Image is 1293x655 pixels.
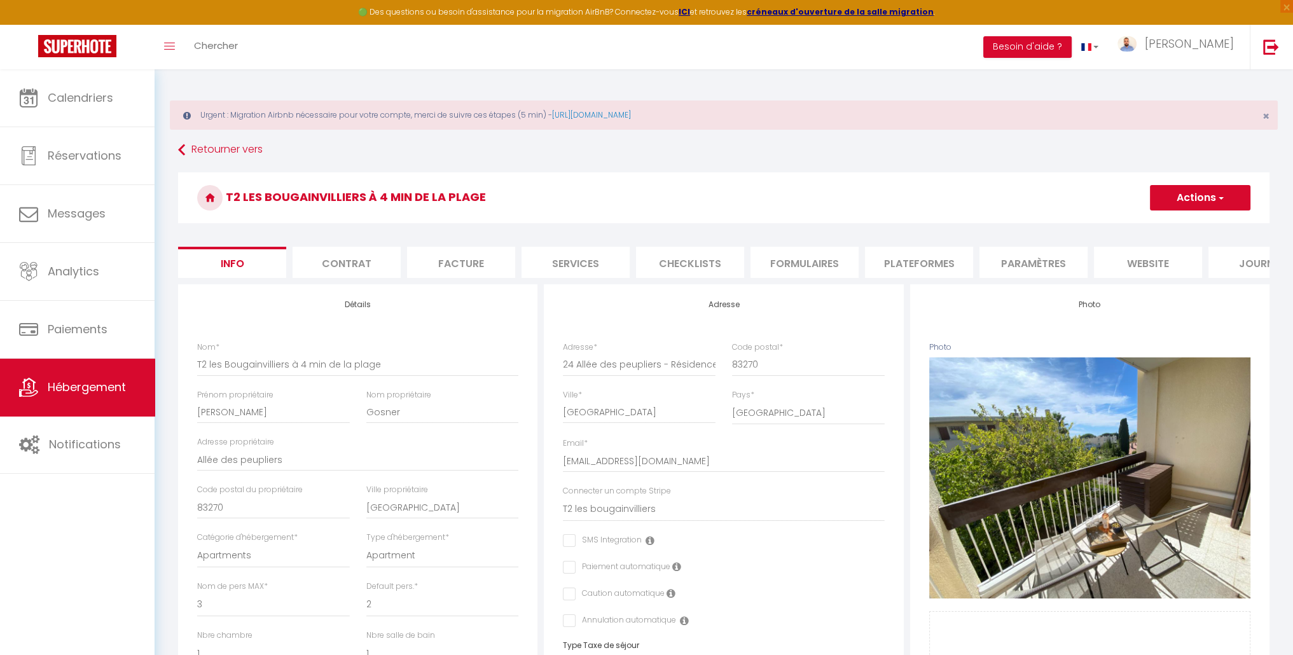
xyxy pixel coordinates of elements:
span: Chercher [194,39,238,52]
label: Nbre chambre [197,630,252,642]
img: Super Booking [38,35,116,57]
label: Type d'hébergement [366,532,449,544]
label: Caution automatique [576,588,665,602]
label: Ville propriétaire [366,484,428,496]
h3: T2 les Bougainvilliers à 4 min de la plage [178,172,1269,223]
label: Photo [929,341,951,354]
span: Notifications [49,436,121,452]
span: × [1262,108,1269,124]
span: [PERSON_NAME] [1145,36,1234,52]
label: Ville [563,389,582,401]
label: Code postal du propriétaire [197,484,303,496]
label: Nom de pers MAX [197,581,268,593]
img: logout [1263,39,1279,55]
img: ... [1117,36,1137,52]
li: Checklists [636,247,744,278]
li: Info [178,247,286,278]
h4: Détails [197,300,518,309]
button: Actions [1150,185,1250,210]
h6: Type Taxe de séjour [563,641,884,650]
a: ... [PERSON_NAME] [1108,25,1250,69]
h4: Photo [929,300,1250,309]
li: Plateformes [865,247,973,278]
label: Catégorie d'hébergement [197,532,298,544]
span: Messages [48,205,106,221]
label: Paiement automatique [576,561,670,575]
label: Default pers. [366,581,418,593]
label: Nom propriétaire [366,389,431,401]
label: Connecter un compte Stripe [563,485,671,497]
a: Chercher [184,25,247,69]
a: [URL][DOMAIN_NAME] [552,109,631,120]
iframe: Chat [1239,598,1283,645]
button: Close [1262,111,1269,122]
h4: Adresse [563,300,884,309]
div: Urgent : Migration Airbnb nécessaire pour votre compte, merci de suivre ces étapes (5 min) - [170,100,1278,130]
label: Email [563,438,588,450]
a: créneaux d'ouverture de la salle migration [747,6,934,17]
label: Pays [732,389,754,401]
li: Paramètres [979,247,1088,278]
span: Calendriers [48,90,113,106]
li: Services [522,247,630,278]
li: Contrat [293,247,401,278]
label: Nbre salle de bain [366,630,435,642]
label: Adresse [563,341,597,354]
a: Retourner vers [178,139,1269,162]
li: website [1094,247,1202,278]
span: Paiements [48,321,107,337]
label: Adresse propriétaire [197,436,274,448]
li: Facture [407,247,515,278]
li: Formulaires [750,247,859,278]
span: Réservations [48,148,121,163]
label: Prénom propriétaire [197,389,273,401]
span: Analytics [48,263,99,279]
a: ICI [679,6,690,17]
button: Ouvrir le widget de chat LiveChat [10,5,48,43]
span: Hébergement [48,379,126,395]
button: Besoin d'aide ? [983,36,1072,58]
label: Code postal [732,341,783,354]
label: Nom [197,341,219,354]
